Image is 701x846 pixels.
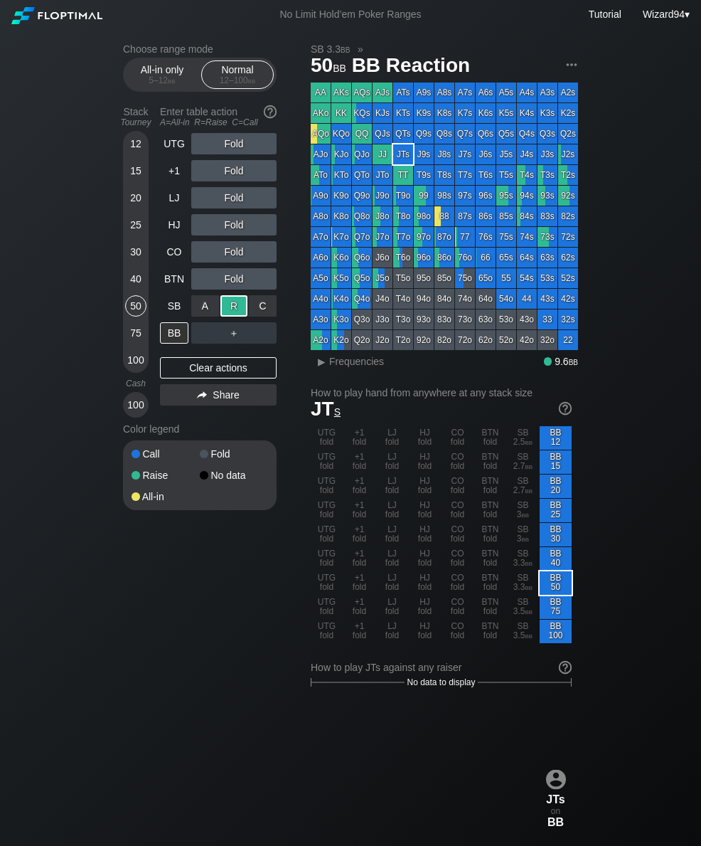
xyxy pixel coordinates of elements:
div: Fold [191,268,277,290]
div: +1 [160,160,188,181]
div: Q8s [434,124,454,144]
div: QJs [373,124,392,144]
div: JJ [373,144,392,164]
div: 98s [434,186,454,206]
div: 64o [476,289,496,309]
div: Normal [205,61,270,88]
div: K5s [496,103,516,123]
div: Q9s [414,124,434,144]
div: T4s [517,165,537,185]
div: J8o [373,206,392,226]
div: T3s [537,165,557,185]
div: BB 20 [540,475,572,498]
div: 95s [496,186,516,206]
div: CO fold [442,547,473,571]
div: 74s [517,227,537,247]
div: K7o [331,227,351,247]
div: SB 2.7 [507,475,539,498]
div: T3o [393,310,413,329]
div: 86s [476,206,496,226]
div: Q3o [352,310,372,329]
div: LJ fold [376,426,408,450]
div: 75s [496,227,516,247]
div: CO fold [442,499,473,522]
div: J6s [476,144,496,164]
img: share.864f2f62.svg [197,391,207,399]
div: Clear actions [160,357,277,379]
div: ＋ [191,322,277,344]
div: 83s [537,206,557,226]
div: Q6o [352,248,372,268]
div: K7s [455,103,475,123]
div: JTs [393,144,413,164]
div: 9.6 [544,356,578,367]
div: HJ fold [409,547,441,571]
div: UTG fold [311,426,343,450]
div: ATs [393,83,413,102]
div: UTG fold [311,450,343,474]
div: 63o [476,310,496,329]
div: Q3s [537,124,557,144]
div: Q4o [352,289,372,309]
div: Call [132,449,200,459]
div: BTN fold [474,523,506,546]
div: Fold [191,160,277,181]
div: 76o [455,248,475,268]
div: K4o [331,289,351,309]
div: A7o [311,227,331,247]
div: 77 [455,227,475,247]
div: QJo [352,144,372,164]
div: Fold [191,241,277,263]
div: 65o [476,268,496,288]
div: 12 – 100 [208,75,267,85]
div: T6s [476,165,496,185]
div: T7o [393,227,413,247]
h2: How to play hand from anywhere at any stack size [311,387,572,398]
img: help.32db89a4.svg [262,104,278,120]
div: C [249,295,277,317]
div: A8o [311,206,331,226]
div: 84o [434,289,454,309]
div: KQs [352,103,372,123]
a: Tutorial [589,9,621,20]
div: UTG [160,133,188,154]
div: 76s [476,227,496,247]
div: T9o [393,186,413,206]
div: A3s [537,83,557,102]
div: 87o [434,227,454,247]
div: LJ fold [376,547,408,571]
div: J4o [373,289,392,309]
div: HJ fold [409,499,441,522]
div: 42o [517,330,537,350]
div: SB 3 [507,499,539,522]
div: SB 3.3 [507,547,539,571]
img: ellipsis.fd386fe8.svg [564,57,579,73]
div: 88 [434,206,454,226]
div: ▾ [639,6,692,22]
div: A5o [311,268,331,288]
div: AJo [311,144,331,164]
div: JTo [373,165,392,185]
div: QTs [393,124,413,144]
div: BTN fold [474,426,506,450]
div: ATo [311,165,331,185]
div: KK [331,103,351,123]
img: help.32db89a4.svg [557,660,573,675]
div: AJs [373,83,392,102]
div: 82s [558,206,578,226]
div: 96o [414,248,434,268]
div: 74o [455,289,475,309]
div: SB 2.5 [507,426,539,450]
div: A3o [311,310,331,329]
div: 87s [455,206,475,226]
div: R [220,295,248,317]
div: 75o [455,268,475,288]
div: 73s [537,227,557,247]
div: Q5o [352,268,372,288]
div: 93s [537,186,557,206]
div: BTN fold [474,475,506,498]
div: HJ fold [409,523,441,546]
div: K3o [331,310,351,329]
div: 44 [517,289,537,309]
div: 95o [414,268,434,288]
